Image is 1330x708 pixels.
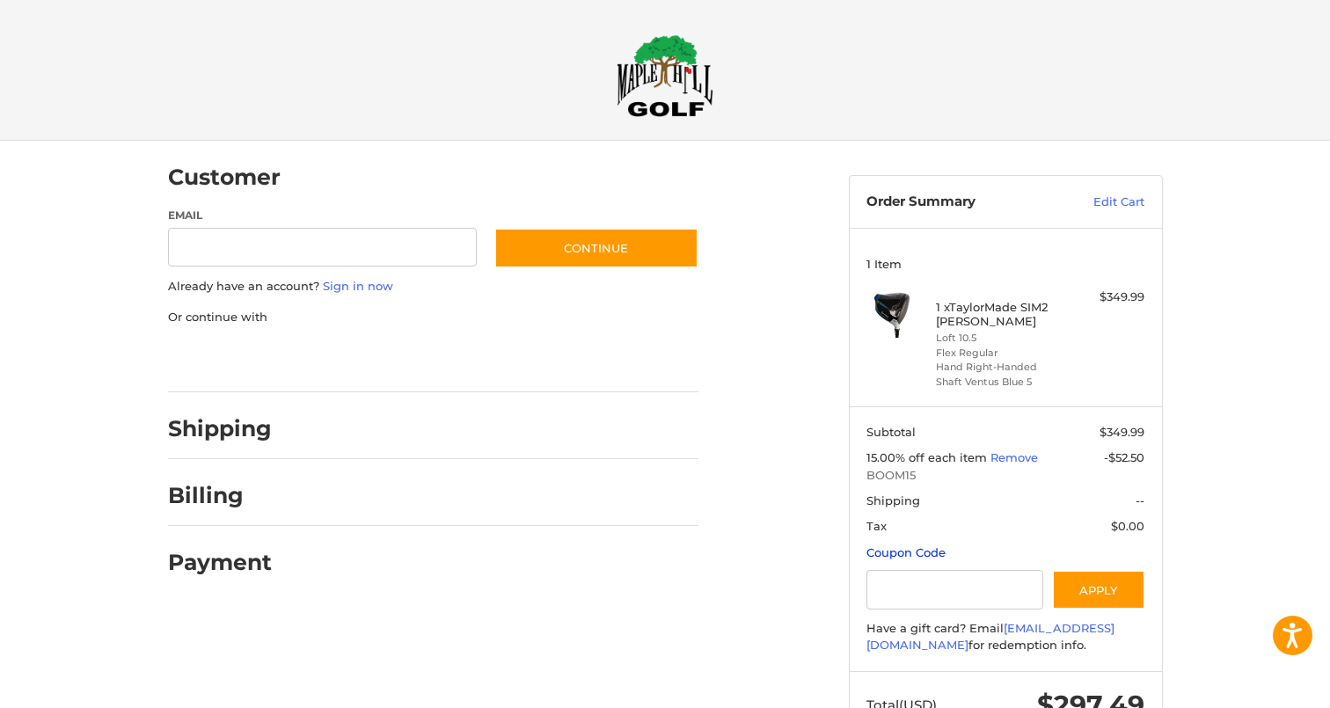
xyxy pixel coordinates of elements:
[1075,288,1144,306] div: $349.99
[866,493,920,507] span: Shipping
[866,425,916,439] span: Subtotal
[866,257,1144,271] h3: 1 Item
[1052,570,1145,609] button: Apply
[323,279,393,293] a: Sign in now
[1111,519,1144,533] span: $0.00
[168,482,271,509] h2: Billing
[936,360,1071,375] li: Hand Right-Handed
[460,343,592,375] iframe: PayPal-venmo
[168,208,478,223] label: Email
[936,331,1071,346] li: Loft 10.5
[168,549,272,576] h2: Payment
[866,570,1043,609] input: Gift Certificate or Coupon Code
[866,467,1144,485] span: BOOM15
[494,228,698,268] button: Continue
[168,164,281,191] h2: Customer
[162,343,294,375] iframe: PayPal-paypal
[168,415,272,442] h2: Shipping
[311,343,443,375] iframe: PayPal-paylater
[617,34,713,117] img: Maple Hill Golf
[866,519,887,533] span: Tax
[936,300,1071,329] h4: 1 x TaylorMade SIM2 [PERSON_NAME]
[1100,425,1144,439] span: $349.99
[1056,193,1144,211] a: Edit Cart
[1136,493,1144,507] span: --
[1104,450,1144,464] span: -$52.50
[990,450,1038,464] a: Remove
[936,346,1071,361] li: Flex Regular
[936,375,1071,390] li: Shaft Ventus Blue 5
[866,193,1056,211] h3: Order Summary
[866,545,946,559] a: Coupon Code
[168,278,698,296] p: Already have an account?
[866,620,1144,654] div: Have a gift card? Email for redemption info.
[168,309,698,326] p: Or continue with
[866,450,990,464] span: 15.00% off each item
